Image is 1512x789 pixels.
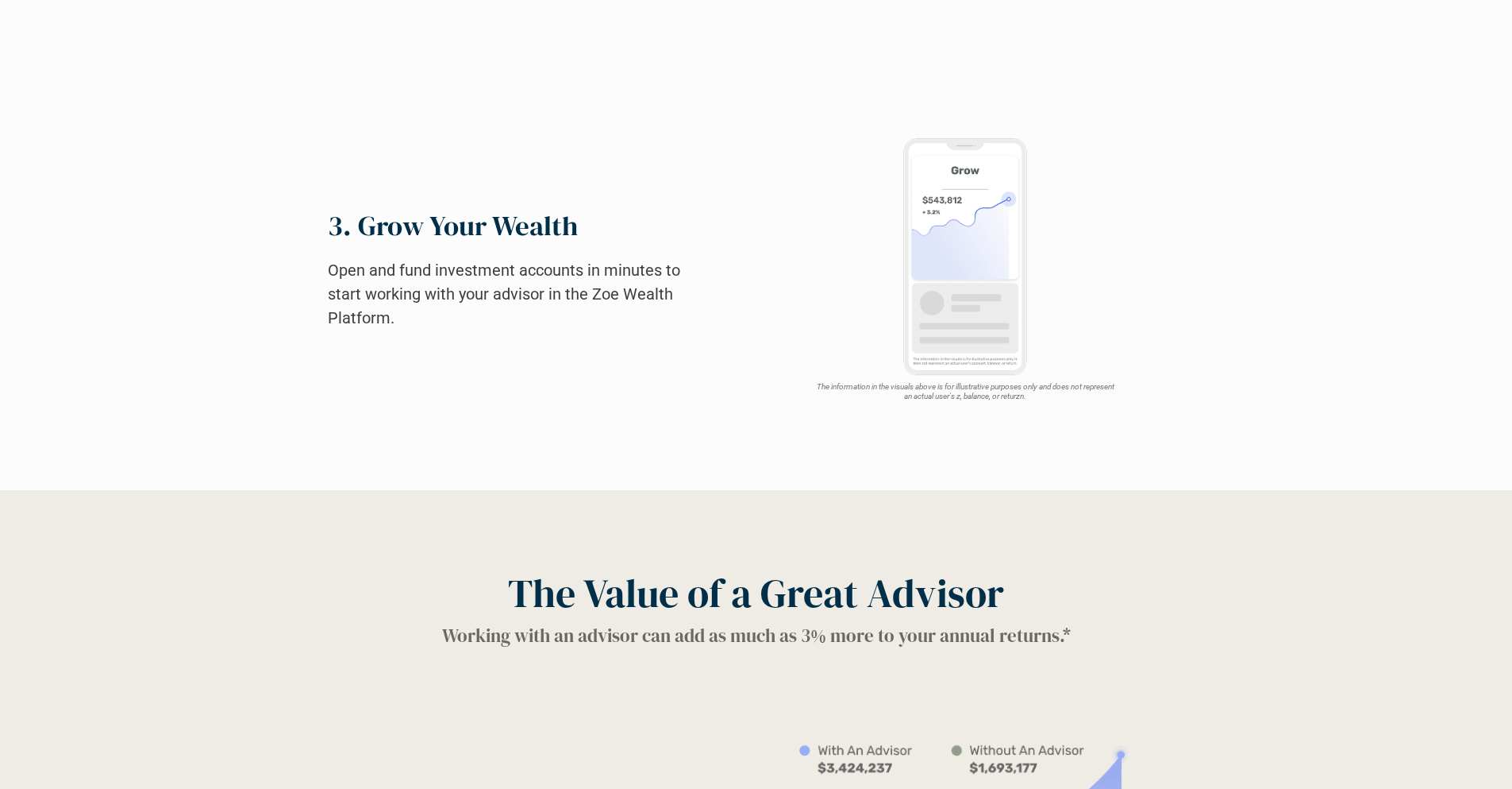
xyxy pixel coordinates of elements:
[328,258,709,330] h2: Open and fund investment accounts in minutes to start working with your advisor in the Zoe Wealth...
[442,625,1071,648] h1: Working with an advisor can add as much as 3% more to your annual returns.*
[508,570,1004,617] h1: The Value of a Great Advisor
[816,382,1114,391] em: The information in the visuals above is for illustrative purposes only and does not represent
[328,209,578,242] h2: 3. Grow Your Wealth
[904,392,1026,400] em: an actual user's z, balance, or returzn.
